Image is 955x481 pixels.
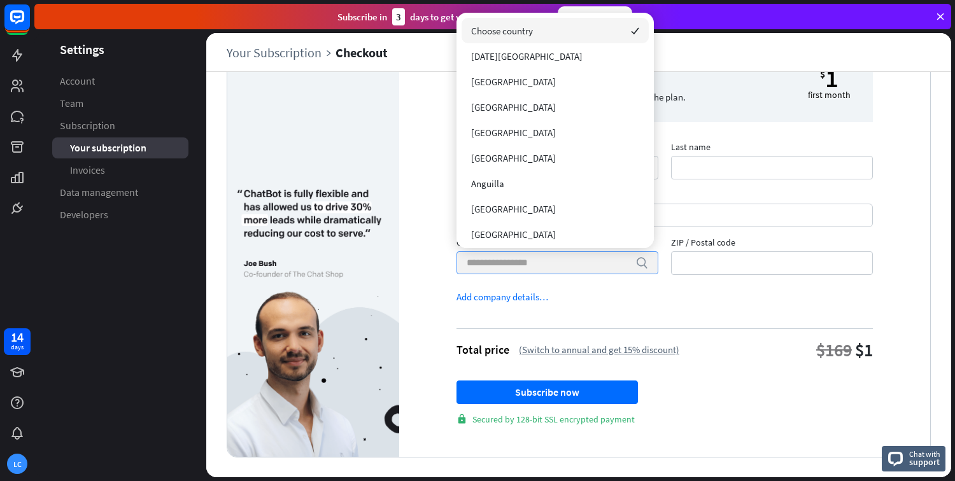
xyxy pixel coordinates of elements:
span: Country [456,237,658,251]
span: Developers [60,208,108,221]
span: Your subscription [70,141,146,155]
i: lock [456,414,467,424]
a: Data management [52,182,188,203]
input: Country search [467,252,629,274]
div: $169 [816,338,852,361]
button: Subscribe now [456,380,638,404]
div: Add company details… [456,291,548,303]
div: $1 [855,338,873,361]
span: Last name [671,141,873,156]
span: Team [60,97,83,110]
div: 14 [11,331,24,343]
div: LC [7,454,27,474]
span: Choose country [471,25,533,37]
span: Anguilla [471,178,504,190]
span: Account [60,74,95,88]
div: first month [808,89,851,101]
input: Last name [671,156,873,179]
div: Total price [456,342,509,357]
i: checked [631,27,639,35]
a: Account [52,71,188,92]
span: [GEOGRAPHIC_DATA] [471,228,556,240]
div: Checkout [336,45,388,60]
span: ZIP / Postal code [671,237,873,251]
div: days [11,343,24,352]
small: $ [820,67,825,89]
div: Subscribe now [558,6,632,27]
div: 1 [825,67,838,89]
a: 14 days [4,328,31,355]
span: [GEOGRAPHIC_DATA] [471,101,556,113]
span: [GEOGRAPHIC_DATA] [471,127,556,139]
a: Invoices [52,160,188,181]
span: support [909,456,940,468]
span: Invoices [70,164,105,177]
span: Credit Card [456,189,873,204]
span: [GEOGRAPHIC_DATA] [471,203,556,215]
div: 3 [392,8,405,25]
a: Developers [52,204,188,225]
iframe: Billing information [466,204,863,227]
span: [GEOGRAPHIC_DATA] [471,152,556,164]
div: Secured by 128-bit SSL encrypted payment [456,414,873,425]
span: Subscription [60,119,115,132]
span: Chat with [909,448,940,460]
i: search [635,256,648,269]
img: 17017e6dca2a961f0bc0.png [227,189,399,457]
span: [GEOGRAPHIC_DATA] [471,76,556,88]
button: Open LiveChat chat widget [10,5,48,43]
header: Settings [34,41,206,58]
span: [DATE][GEOGRAPHIC_DATA] [471,50,583,62]
input: ZIP / Postal code [671,251,873,275]
div: Subscribe in days to get your first month for $1 [337,8,548,25]
span: Data management [60,186,138,199]
div: (Switch to annual and get 15% discount) [519,344,679,356]
a: Subscription [52,115,188,136]
a: Your Subscription [227,45,336,60]
a: Team [52,93,188,114]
